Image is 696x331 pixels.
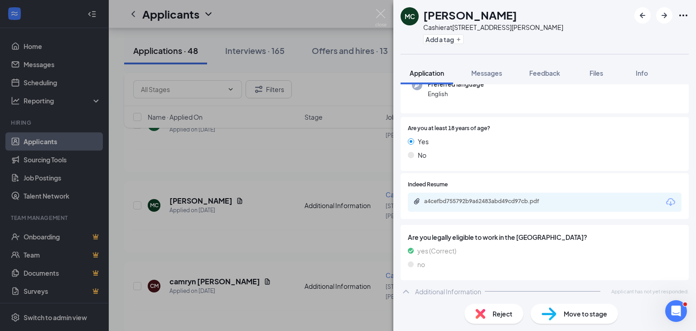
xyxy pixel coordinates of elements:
span: Files [590,69,603,77]
svg: ArrowLeftNew [637,10,648,21]
svg: Ellipses [678,10,689,21]
span: no [417,259,425,269]
span: Applicant has not yet responded. [611,287,689,295]
span: Are you at least 18 years of age? [408,124,490,133]
a: Paperclipa4cefbd755792b9a62483abd49cd97cb.pdf [413,198,560,206]
button: ArrowLeftNew [634,7,651,24]
button: ArrowRight [656,7,672,24]
span: Reject [493,309,512,319]
span: Indeed Resume [408,180,448,189]
h1: [PERSON_NAME] [423,7,517,23]
span: Info [636,69,648,77]
svg: ChevronUp [401,286,411,297]
span: Feedback [529,69,560,77]
svg: Paperclip [413,198,420,205]
svg: ArrowRight [659,10,670,21]
span: yes (Correct) [417,246,456,256]
svg: Plus [456,37,461,42]
span: Are you legally eligible to work in the [GEOGRAPHIC_DATA]? [408,232,681,242]
span: Application [410,69,444,77]
div: Additional Information [415,287,481,296]
div: MC [405,12,415,21]
span: Messages [471,69,502,77]
span: Yes [418,136,429,146]
div: Cashier at [STREET_ADDRESS][PERSON_NAME] [423,23,563,32]
span: No [418,150,426,160]
iframe: Intercom live chat [665,300,687,322]
span: Move to stage [564,309,607,319]
svg: Download [665,197,676,208]
span: English [428,89,484,98]
div: a4cefbd755792b9a62483abd49cd97cb.pdf [424,198,551,205]
button: PlusAdd a tag [423,34,464,44]
span: Preferred language [428,80,484,89]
